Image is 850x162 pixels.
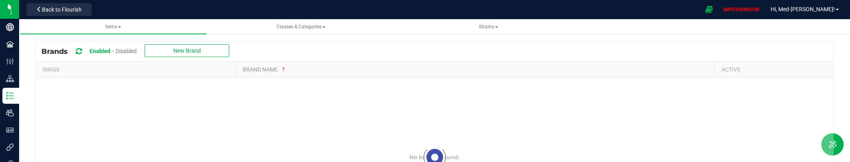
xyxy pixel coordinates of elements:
[145,44,229,57] button: New Brand
[105,24,121,30] span: Items
[6,143,14,151] inline-svg: Integrations
[6,40,14,48] inline-svg: Facilities
[8,98,32,122] iframe: Resource center
[173,47,201,54] span: New Brand
[41,44,235,59] div: Brands
[26,3,92,16] button: Back to Flourish
[6,23,14,31] inline-svg: Company
[24,97,33,107] iframe: Resource center unread badge
[6,109,14,117] inline-svg: Users
[479,24,498,30] span: Strains
[243,66,711,73] a: Brand NameSortable
[42,6,82,13] span: Back to Flourish
[116,48,137,54] span: Disabled
[700,2,718,17] span: Open Ecommerce Menu
[6,57,14,65] inline-svg: Configuration
[6,126,14,134] inline-svg: User Roles
[277,24,326,30] span: Classes & Categories
[35,62,235,77] th: Image
[281,66,287,73] span: Sortable
[771,6,835,12] span: Hi, Med-[PERSON_NAME]!
[6,92,14,100] inline-svg: Inventory
[714,62,834,77] th: Active
[720,6,763,13] p: IMPERSONATOR
[90,48,110,54] span: Enabled
[6,75,14,83] inline-svg: Distribution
